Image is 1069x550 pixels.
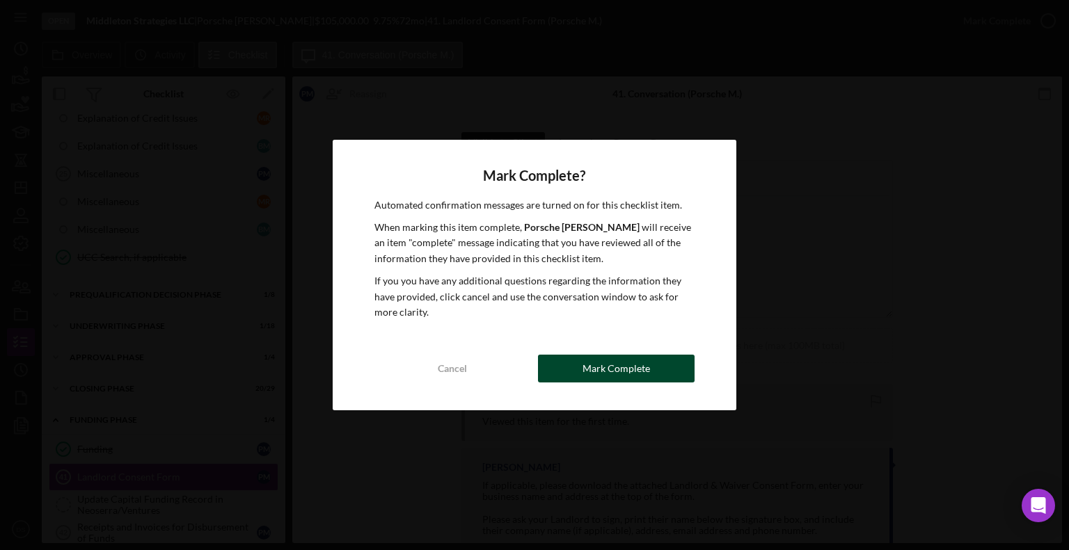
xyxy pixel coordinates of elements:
b: Porsche [PERSON_NAME] [524,221,640,233]
button: Cancel [374,355,531,382]
div: Mark Complete [583,355,650,382]
div: Open Intercom Messenger [1022,489,1055,522]
button: Mark Complete [538,355,695,382]
p: When marking this item complete, will receive an item "complete" message indicating that you have... [374,220,695,266]
div: Cancel [438,355,467,382]
p: Automated confirmation messages are turned on for this checklist item. [374,197,695,213]
p: If you you have any additional questions regarding the information they have provided, click canc... [374,273,695,320]
h4: Mark Complete? [374,168,695,184]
